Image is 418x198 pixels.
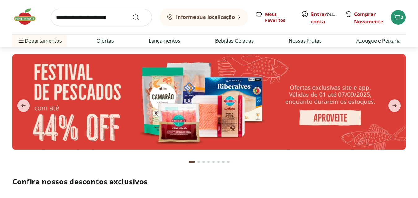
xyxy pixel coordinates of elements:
[311,11,327,18] a: Entrar
[221,154,226,169] button: Go to page 7 from fs-carousel
[383,99,406,112] button: next
[215,37,254,44] a: Bebidas Geladas
[354,11,383,25] a: Comprar Novamente
[176,14,235,20] b: Informe sua localização
[201,154,206,169] button: Go to page 3 from fs-carousel
[356,37,401,44] a: Açougue e Peixaria
[97,37,114,44] a: Ofertas
[401,14,403,20] span: 2
[159,9,248,26] button: Informe sua localização
[17,33,25,48] button: Menu
[226,154,231,169] button: Go to page 8 from fs-carousel
[196,154,201,169] button: Go to page 2 from fs-carousel
[17,33,62,48] span: Departamentos
[391,10,406,25] button: Carrinho
[51,9,152,26] input: search
[311,11,345,25] a: Criar conta
[255,11,294,23] a: Meus Favoritos
[12,54,406,150] img: pescados
[311,11,338,25] span: ou
[289,37,322,44] a: Nossas Frutas
[149,37,180,44] a: Lançamentos
[12,99,35,112] button: previous
[216,154,221,169] button: Go to page 6 from fs-carousel
[132,14,147,21] button: Submit Search
[211,154,216,169] button: Go to page 5 from fs-carousel
[187,154,196,169] button: Current page from fs-carousel
[206,154,211,169] button: Go to page 4 from fs-carousel
[12,7,43,26] img: Hortifruti
[12,177,406,187] h2: Confira nossos descontos exclusivos
[265,11,294,23] span: Meus Favoritos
